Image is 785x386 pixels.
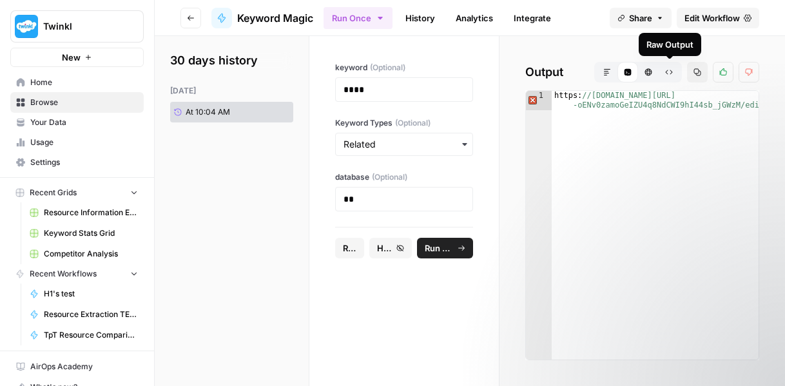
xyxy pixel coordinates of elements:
span: Keyword Magic [237,10,313,26]
a: Browse [10,92,144,113]
span: Usage [30,137,138,148]
img: tab_domain_overview_orange.svg [35,75,45,85]
span: Home [30,77,138,88]
img: website_grey.svg [21,34,31,44]
span: (Optional) [395,117,431,129]
span: Your Data [30,117,138,128]
label: database [335,171,473,183]
span: Reset [343,242,356,255]
a: Home [10,72,144,93]
label: keyword [335,62,473,73]
h2: 30 days history [170,52,293,70]
a: AirOps Academy [10,356,144,377]
button: Reset [335,238,364,258]
div: Keywords by Traffic [142,76,217,84]
a: Competitor Analysis [24,244,144,264]
div: [DATE] [170,85,293,97]
button: Share [610,8,672,28]
div: Domain Overview [49,76,115,84]
label: Keyword Types [335,117,473,129]
span: Twinkl [43,20,121,33]
div: v 4.0.25 [36,21,63,31]
button: New [10,48,144,67]
span: (Optional) [372,171,407,183]
span: Competitor Analysis [44,248,138,260]
span: Browse [30,97,138,108]
div: 1 [526,91,552,110]
button: History [369,238,412,258]
div: Raw Output [646,38,693,51]
span: Resource Extraction TEST [44,309,138,320]
span: AirOps Academy [30,361,138,372]
span: Error, read annotations row 1 [526,91,538,101]
input: Related [344,138,465,151]
img: logo_orange.svg [21,21,31,31]
a: Analytics [448,8,501,28]
span: Edit Workflow [684,12,740,24]
img: tab_keywords_by_traffic_grey.svg [128,75,139,85]
h2: Output [525,62,759,82]
span: Recent Workflows [30,268,97,280]
a: Keyword Magic [211,8,313,28]
span: Run Workflow [425,242,454,255]
button: Workspace: Twinkl [10,10,144,43]
a: At 10:04 AM [170,102,266,122]
a: Resource Extraction TEST [24,304,144,325]
span: Share [629,12,652,24]
span: Settings [30,157,138,168]
a: Resource Information Extraction and Descriptions [24,202,144,223]
span: Keyword Stats Grid [44,227,138,239]
a: Keyword Stats Grid [24,223,144,244]
span: (Optional) [370,62,405,73]
span: At 10:04 AM [186,106,230,118]
a: Settings [10,152,144,173]
button: Run Workflow [417,238,474,258]
span: Resource Information Extraction and Descriptions [44,207,138,218]
a: H1's test [24,284,144,304]
button: Run Once [324,7,392,29]
span: H1's test [44,288,138,300]
span: Recent Grids [30,187,77,198]
button: Recent Workflows [10,264,144,284]
img: Twinkl Logo [15,15,38,38]
span: TpT Resource Comparison [44,329,138,341]
a: Edit Workflow [677,8,759,28]
a: Usage [10,132,144,153]
a: History [398,8,443,28]
a: Your Data [10,112,144,133]
a: TpT Resource Comparison [24,325,144,345]
span: History [377,242,392,255]
span: New [62,51,81,64]
button: Recent Grids [10,183,144,202]
div: Domain: [DOMAIN_NAME] [34,34,142,44]
a: Integrate [506,8,559,28]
